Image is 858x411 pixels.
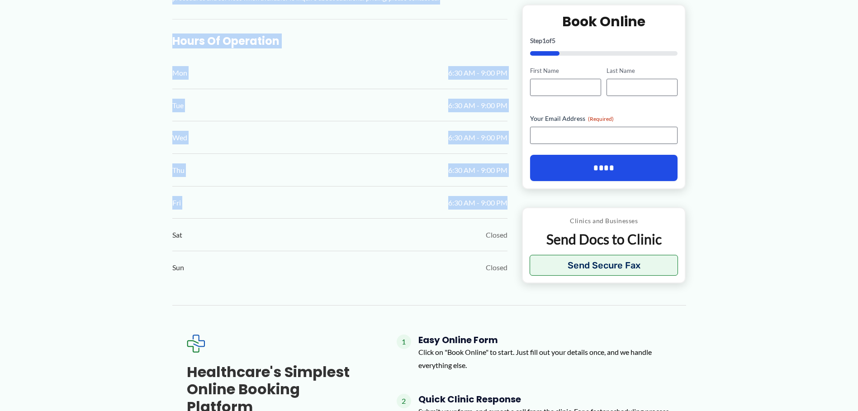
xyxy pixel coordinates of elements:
span: Fri [172,196,181,210]
span: Tue [172,99,184,112]
span: 1 [542,37,546,44]
span: Thu [172,163,185,177]
span: 5 [552,37,555,44]
span: 6:30 AM - 9:00 PM [448,131,507,144]
span: 6:30 AM - 9:00 PM [448,66,507,80]
label: Your Email Address [530,114,678,123]
span: 6:30 AM - 9:00 PM [448,196,507,210]
span: 2 [397,394,411,408]
p: Step of [530,38,678,44]
h4: Easy Online Form [418,335,672,345]
span: Closed [486,261,507,274]
h4: Quick Clinic Response [418,394,672,405]
span: 6:30 AM - 9:00 PM [448,99,507,112]
span: Sat [172,228,182,242]
button: Send Secure Fax [530,255,678,276]
span: Wed [172,131,187,144]
h3: Hours of Operation [172,34,507,48]
label: Last Name [607,67,678,75]
label: First Name [530,67,601,75]
h2: Book Online [530,13,678,30]
span: 1 [397,335,411,349]
p: Click on "Book Online" to start. Just fill out your details once, and we handle everything else. [418,345,672,372]
span: (Required) [588,115,614,122]
span: Closed [486,228,507,242]
p: Clinics and Businesses [530,215,678,227]
span: Sun [172,261,184,274]
span: Mon [172,66,187,80]
img: Expected Healthcare Logo [187,335,205,353]
p: Send Docs to Clinic [530,230,678,248]
span: 6:30 AM - 9:00 PM [448,163,507,177]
